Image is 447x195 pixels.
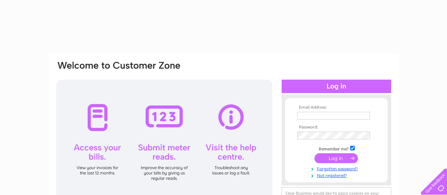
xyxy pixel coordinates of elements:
th: Password: [295,125,377,130]
th: Email Address: [295,105,377,110]
a: Not registered? [297,172,377,178]
td: Remember me? [295,145,377,152]
a: Forgotten password? [297,165,377,172]
input: Submit [314,153,358,163]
